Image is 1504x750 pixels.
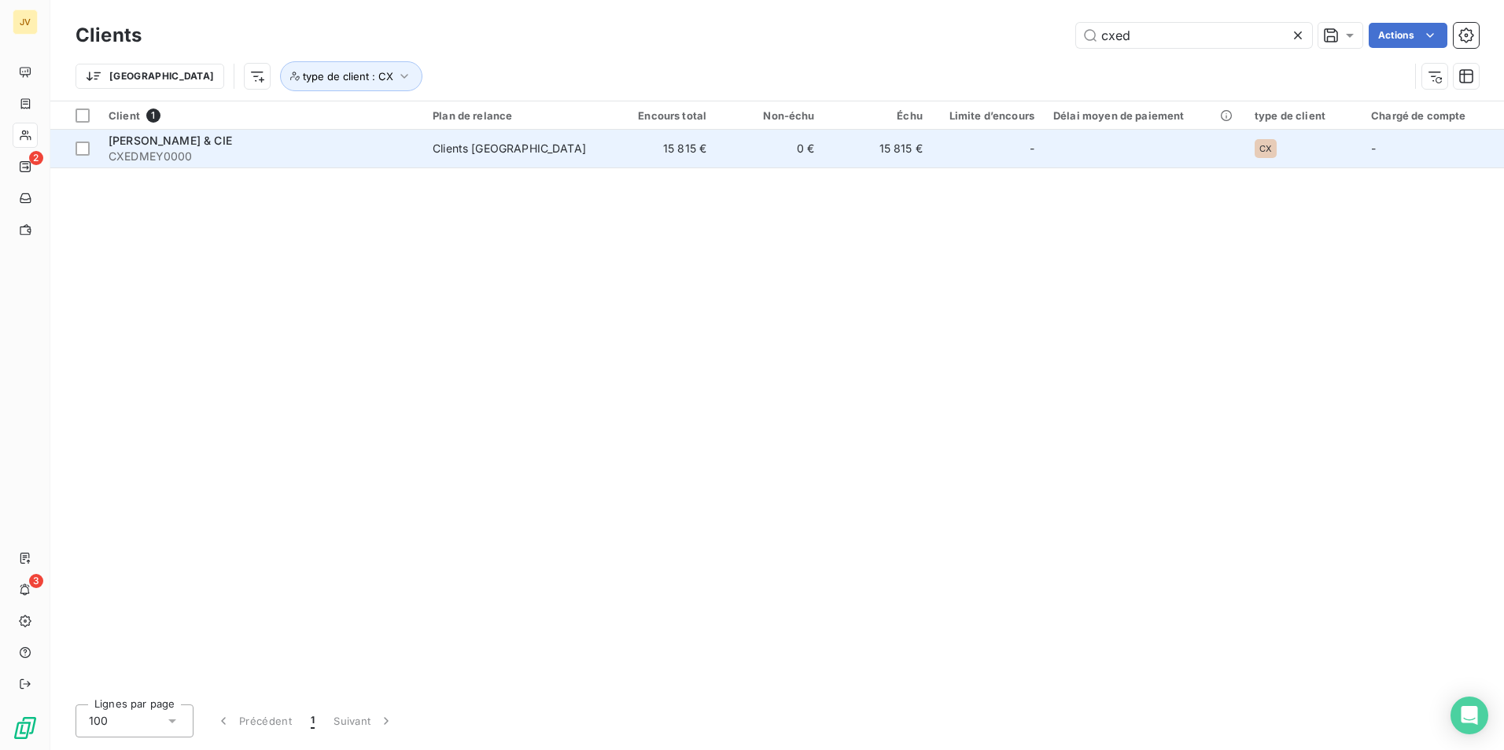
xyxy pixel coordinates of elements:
[1371,142,1376,155] span: -
[206,704,301,737] button: Précédent
[725,109,814,122] div: Non-échu
[1053,109,1236,122] div: Délai moyen de paiement
[1451,697,1488,734] div: Open Intercom Messenger
[301,704,324,737] button: 1
[89,713,108,729] span: 100
[109,149,414,164] span: CXEDMEY0000
[1259,144,1272,153] span: CX
[1371,109,1495,122] div: Chargé de compte
[76,21,142,50] h3: Clients
[433,141,586,156] div: Clients [GEOGRAPHIC_DATA]
[303,70,393,83] span: type de client : CX
[324,704,404,737] button: Suivant
[824,130,932,167] td: 15 815 €
[76,64,224,89] button: [GEOGRAPHIC_DATA]
[29,574,43,588] span: 3
[433,109,599,122] div: Plan de relance
[146,108,160,123] span: 1
[13,9,38,35] div: JV
[1030,141,1034,156] span: -
[311,713,315,729] span: 1
[1369,23,1447,48] button: Actions
[617,109,706,122] div: Encours total
[716,130,824,167] td: 0 €
[109,109,140,122] span: Client
[280,61,422,91] button: type de client : CX
[109,134,232,147] span: [PERSON_NAME] & CIE
[834,109,923,122] div: Échu
[1076,23,1312,48] input: Rechercher
[1255,109,1352,122] div: type de client
[608,130,716,167] td: 15 815 €
[942,109,1034,122] div: Limite d’encours
[29,151,43,165] span: 2
[13,715,38,741] img: Logo LeanPay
